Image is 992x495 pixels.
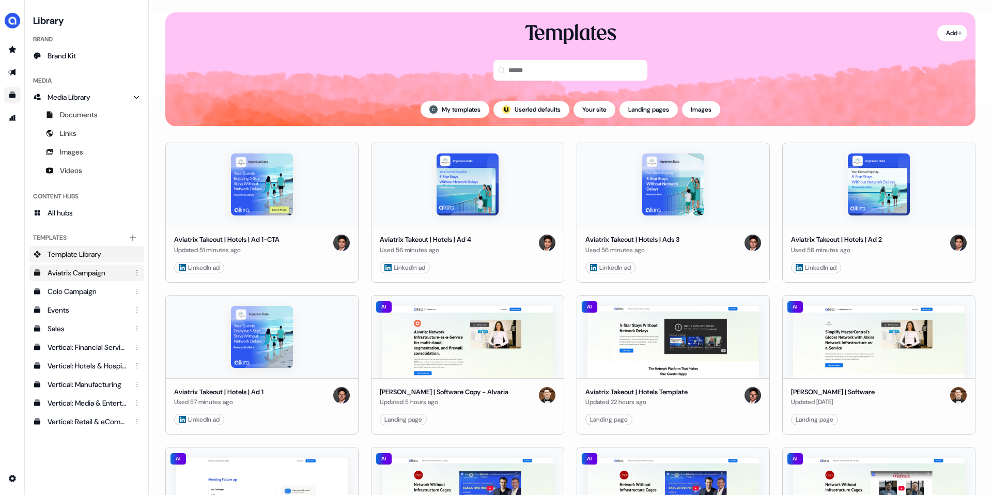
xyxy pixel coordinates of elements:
div: Aviatrix Takeout | Hotels | Ad 1 [174,387,263,397]
div: AI [376,301,392,313]
img: Aviatrix Takeout | Hotels | Ad 2 [848,153,910,215]
a: Go to attribution [4,110,21,126]
img: Hugh [950,235,967,251]
div: Updated 5 hours ago [380,397,508,407]
img: Hugh [333,235,350,251]
div: Vertical: Hotels & Hospitality [48,361,128,371]
span: Media Library [48,92,90,102]
img: Carlos | Software [793,306,965,378]
button: Aviatrix Takeout | Hotels | Ad 1-CTAAviatrix Takeout | Hotels | Ad 1-CTAUpdated 51 minutes agoHug... [165,143,359,283]
a: Links [29,125,144,142]
div: LinkedIn ad [179,414,220,425]
div: Aviatrix Takeout | Hotels | Ads 3 [585,235,679,245]
img: Aviatrix Takeout | Hotels | Ads 3 [642,153,704,215]
a: Videos [29,162,144,179]
a: Template Library [29,246,144,262]
h3: Library [29,12,144,27]
img: Carlos | Software Copy - Alvaria [382,306,553,378]
div: Brand [29,31,144,48]
button: Carlos | SoftwareAI[PERSON_NAME] | SoftwareUpdated [DATE]CarlosLanding page [782,295,975,435]
div: Media [29,72,144,89]
div: Aviatrix Campaign [48,268,128,278]
div: Sales [48,323,128,334]
img: Carlos [539,387,555,404]
button: Images [682,101,720,118]
span: Links [60,128,76,138]
button: Landing pages [619,101,678,118]
div: Updated 51 minutes ago [174,245,280,255]
a: Go to templates [4,87,21,103]
div: LinkedIn ad [384,262,425,273]
div: LinkedIn ad [590,262,631,273]
div: AI [170,453,187,465]
img: Aviatrix Takeout | Hotels Template [587,306,759,378]
span: Videos [60,165,82,176]
a: Go to prospects [4,41,21,58]
div: Used 56 minutes ago [380,245,471,255]
a: Aviatrix Campaign [29,265,144,281]
a: Brand Kit [29,48,144,64]
a: Documents [29,106,144,123]
button: Aviatrix Takeout | Hotels | Ad 4Aviatrix Takeout | Hotels | Ad 4Used 56 minutes agoHugh LinkedIn ad [371,143,564,283]
div: AI [581,453,598,465]
button: Your site [574,101,615,118]
div: Vertical: Retail & eCommerce [48,416,128,427]
img: Aviatrix Takeout | Hotels | Ad 1-CTA [231,153,293,215]
a: Images [29,144,144,160]
img: userled logo [502,105,510,114]
div: Aviatrix Takeout | Hotels | Ad 4 [380,235,471,245]
div: Updated 22 hours ago [585,397,688,407]
img: Calvin [429,105,438,114]
span: All hubs [48,208,73,218]
a: Colo Campaign [29,283,144,300]
div: Colo Campaign [48,286,128,297]
span: Brand Kit [48,51,76,61]
div: AI [787,301,803,313]
div: Used 57 minutes ago [174,397,263,407]
a: Vertical: Financial Services [29,339,144,355]
img: Hugh [333,387,350,404]
div: Vertical: Manufacturing [48,379,128,390]
a: Vertical: Media & Entertainment [29,395,144,411]
div: Aviatrix Takeout | Hotels Template [585,387,688,397]
button: My templates [421,101,489,118]
a: Media Library [29,89,144,105]
div: AI [376,453,392,465]
a: Go to outbound experience [4,64,21,81]
div: Aviatrix Takeout | Hotels | Ad 1-CTA [174,235,280,245]
a: Sales [29,320,144,337]
button: Aviatrix Takeout | Hotels | Ads 3Aviatrix Takeout | Hotels | Ads 3Used 56 minutes agoHugh LinkedI... [577,143,770,283]
span: Template Library [48,249,101,259]
button: Aviatrix Takeout | Hotels | Ad 2Aviatrix Takeout | Hotels | Ad 2Used 56 minutes agoHugh LinkedIn ad [782,143,975,283]
img: Hugh [745,387,761,404]
img: Carlos [950,387,967,404]
div: Content Hubs [29,188,144,205]
img: Hugh [539,235,555,251]
div: Updated [DATE] [791,397,875,407]
div: [PERSON_NAME] | Software [791,387,875,397]
img: Aviatrix Takeout | Hotels | Ad 4 [437,153,499,215]
button: Aviatrix Takeout | Hotels | Ad 1Aviatrix Takeout | Hotels | Ad 1Used 57 minutes agoHugh LinkedIn ad [165,295,359,435]
div: Landing page [590,414,628,425]
button: Aviatrix Takeout | Hotels TemplateAIAviatrix Takeout | Hotels TemplateUpdated 22 hours agoHughLan... [577,295,770,435]
span: Images [60,147,83,157]
div: Used 56 minutes ago [585,245,679,255]
div: ; [502,105,510,114]
span: Documents [60,110,98,120]
a: Vertical: Retail & eCommerce [29,413,144,430]
div: Templates [29,229,144,246]
div: Vertical: Financial Services [48,342,128,352]
a: Events [29,302,144,318]
button: userled logo;Userled defaults [493,101,569,118]
div: Templates [525,21,616,48]
a: Vertical: Manufacturing [29,376,144,393]
button: Add [937,25,967,41]
div: Landing page [796,414,833,425]
div: Vertical: Media & Entertainment [48,398,128,408]
div: [PERSON_NAME] | Software Copy - Alvaria [380,387,508,397]
button: Carlos | Software Copy - AlvariaAI[PERSON_NAME] | Software Copy - AlvariaUpdated 5 hours agoCarlo... [371,295,564,435]
div: LinkedIn ad [179,262,220,273]
img: Hugh [745,235,761,251]
div: AI [787,453,803,465]
div: Aviatrix Takeout | Hotels | Ad 2 [791,235,882,245]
